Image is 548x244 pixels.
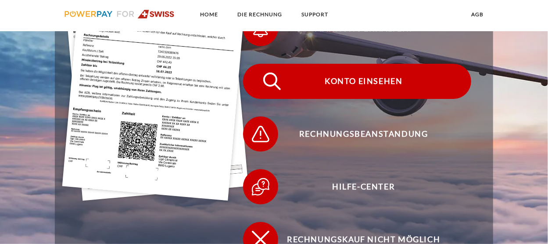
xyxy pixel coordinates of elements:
[256,169,471,204] span: Hilfe-Center
[294,7,336,22] a: SUPPORT
[243,169,471,204] button: Hilfe-Center
[243,11,471,46] button: Mahnung erhalten?
[250,123,272,145] img: qb_warning.svg
[64,10,175,18] img: logo-swiss.svg
[250,176,272,198] img: qb_help.svg
[256,117,471,152] span: Rechnungsbeanstandung
[193,7,226,22] a: Home
[230,7,290,22] a: DIE RECHNUNG
[243,117,471,152] button: Rechnungsbeanstandung
[261,70,283,92] img: qb_search.svg
[243,64,471,99] button: Konto einsehen
[256,64,471,99] span: Konto einsehen
[464,7,491,22] a: agb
